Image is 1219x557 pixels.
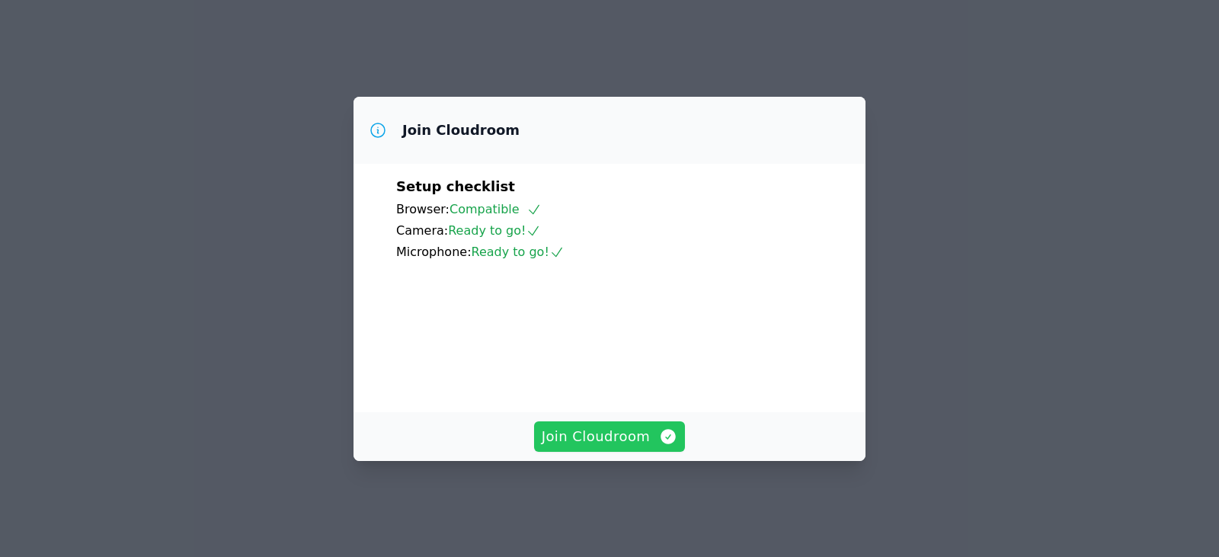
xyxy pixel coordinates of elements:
span: Camera: [396,223,448,238]
span: Join Cloudroom [542,426,678,447]
span: Browser: [396,202,450,216]
span: Ready to go! [472,245,565,259]
span: Microphone: [396,245,472,259]
h3: Join Cloudroom [402,121,520,139]
span: Ready to go! [448,223,541,238]
button: Join Cloudroom [534,421,686,452]
span: Setup checklist [396,178,515,194]
span: Compatible [450,202,542,216]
